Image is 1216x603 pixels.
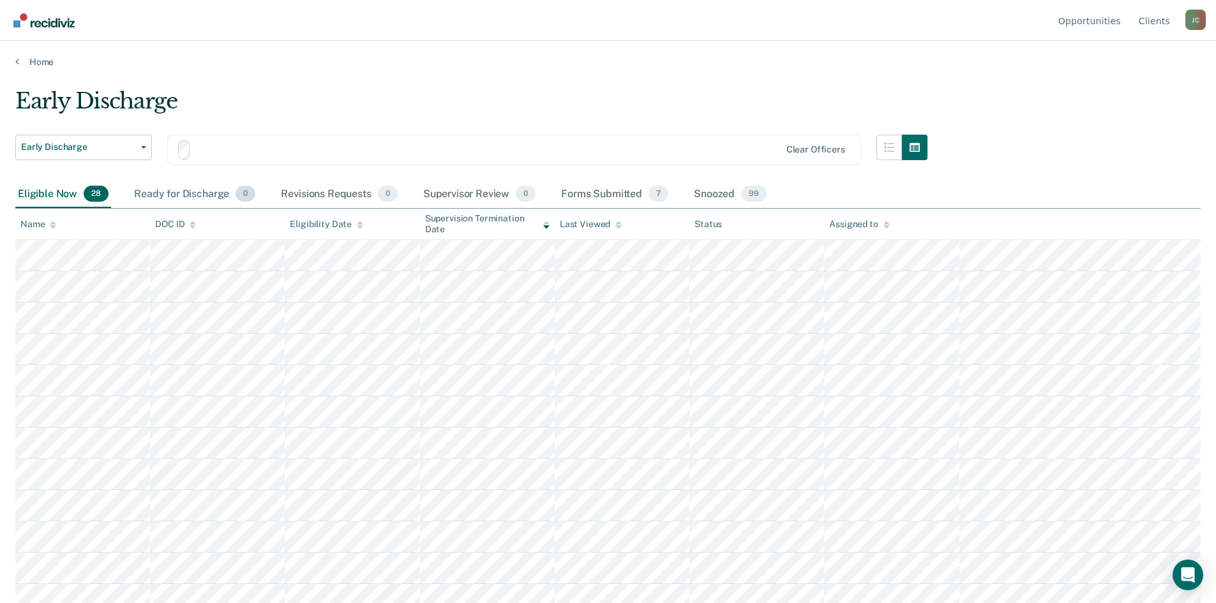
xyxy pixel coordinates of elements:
div: Last Viewed [560,219,622,230]
a: Home [15,56,1201,68]
div: DOC ID [155,219,196,230]
span: 0 [516,186,536,202]
div: Ready for Discharge0 [131,181,258,209]
div: Name [20,219,56,230]
div: Snoozed99 [691,181,769,209]
span: 28 [84,186,109,202]
div: Clear officers [786,144,845,155]
span: 0 [378,186,398,202]
div: Assigned to [829,219,889,230]
span: 7 [649,186,668,202]
div: Supervision Termination Date [425,213,550,235]
div: Revisions Requests0 [278,181,400,209]
div: Eligible Now28 [15,181,111,209]
div: Early Discharge [15,88,927,124]
div: Status [694,219,722,230]
img: Recidiviz [13,13,75,27]
span: Early Discharge [21,142,136,153]
button: Early Discharge [15,135,152,160]
button: Profile dropdown button [1185,10,1206,30]
div: J C [1185,10,1206,30]
div: Open Intercom Messenger [1173,560,1203,590]
div: Forms Submitted7 [559,181,671,209]
span: 0 [236,186,255,202]
div: Eligibility Date [290,219,363,230]
span: 99 [741,186,767,202]
div: Supervisor Review0 [421,181,539,209]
